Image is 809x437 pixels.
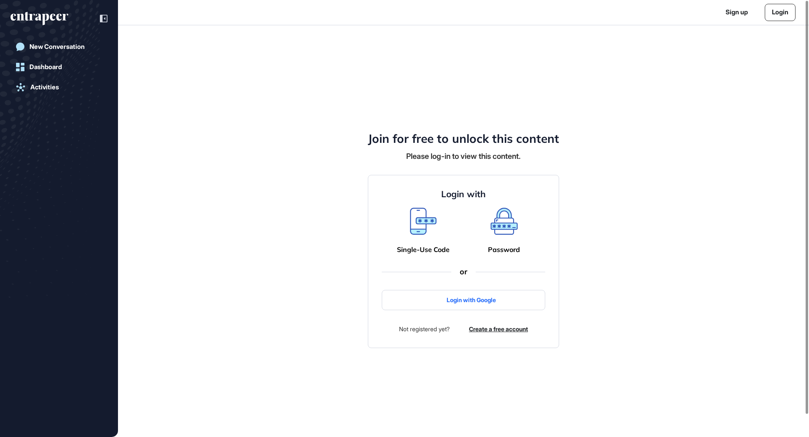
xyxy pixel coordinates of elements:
[726,8,748,17] a: Sign up
[441,189,486,199] h4: Login with
[30,83,59,91] div: Activities
[406,151,521,161] div: Please log-in to view this content.
[368,131,559,146] h4: Join for free to unlock this content
[488,246,520,254] a: Password
[451,267,476,276] div: or
[29,63,62,71] div: Dashboard
[11,12,68,25] div: entrapeer-logo
[765,4,796,21] a: Login
[399,324,450,334] div: Not registered yet?
[469,324,528,333] a: Create a free account
[29,43,85,51] div: New Conversation
[397,246,450,254] a: Single-Use Code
